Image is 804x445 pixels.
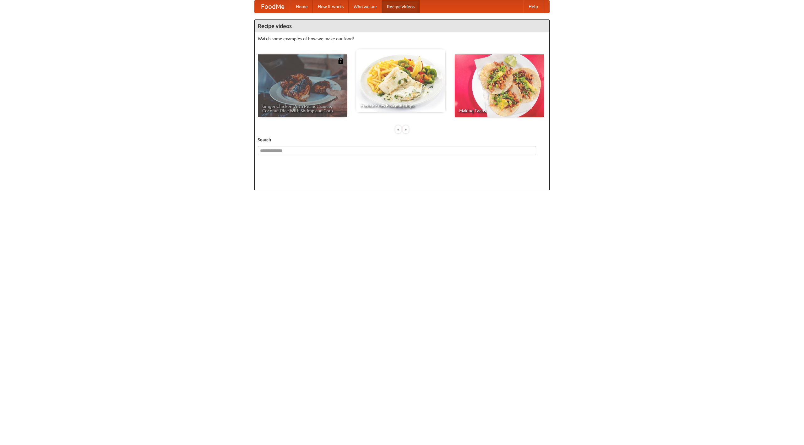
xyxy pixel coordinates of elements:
a: Who we are [349,0,382,13]
a: Making Tacos [455,54,544,117]
img: 483408.png [338,58,344,64]
a: French Fries Fish and Chips [356,49,445,112]
div: » [403,125,409,133]
span: Making Tacos [459,108,540,113]
h5: Search [258,136,546,143]
span: French Fries Fish and Chips [361,103,441,108]
a: Help [524,0,543,13]
a: FoodMe [255,0,291,13]
a: Recipe videos [382,0,420,13]
h4: Recipe videos [255,20,549,32]
p: Watch some examples of how we make our food! [258,36,546,42]
a: Home [291,0,313,13]
a: How it works [313,0,349,13]
div: « [395,125,401,133]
